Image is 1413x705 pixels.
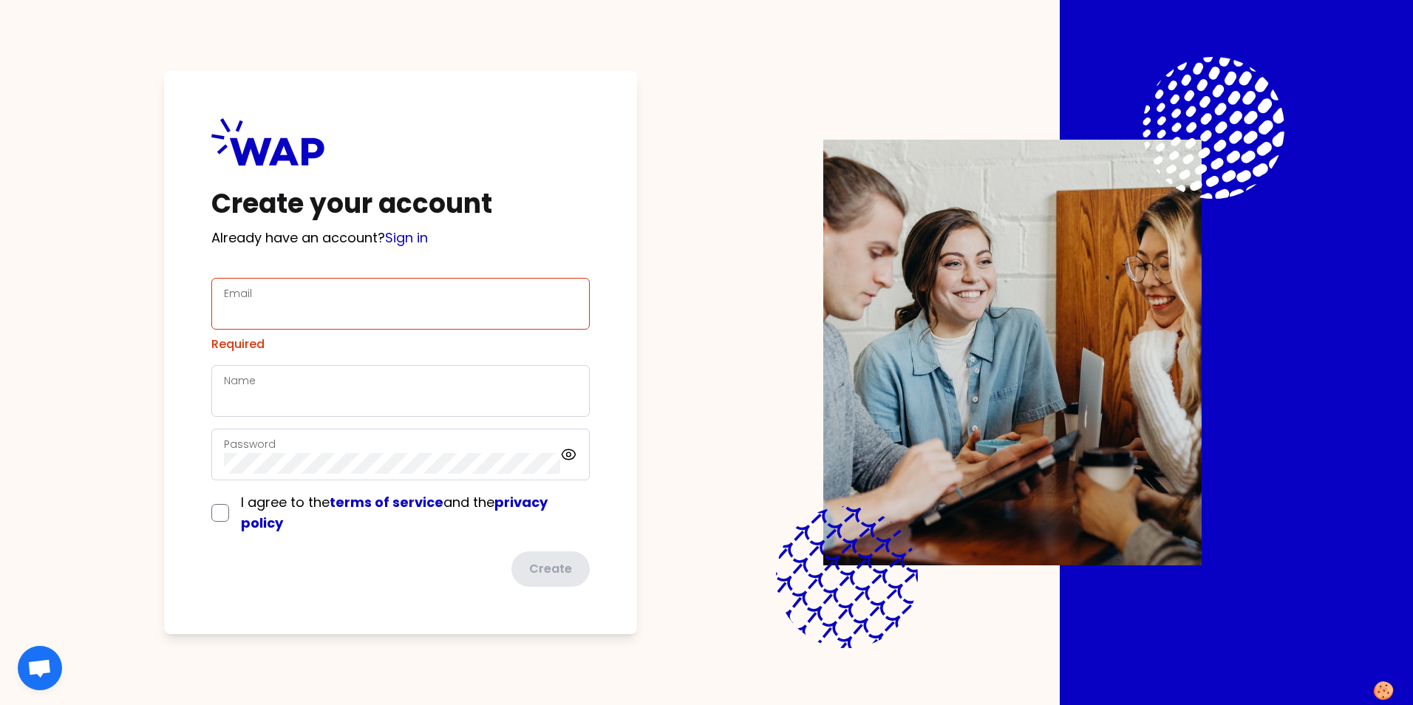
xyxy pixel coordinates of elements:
[385,228,428,247] a: Sign in
[224,437,276,452] label: Password
[211,189,590,219] h1: Create your account
[224,286,252,301] label: Email
[823,140,1202,565] img: Description
[224,373,256,388] label: Name
[330,493,443,511] a: terms of service
[511,551,590,587] button: Create
[211,336,590,353] div: Required
[18,646,62,690] a: Chat abierto
[211,228,590,248] p: Already have an account?
[241,493,548,532] span: I agree to the and the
